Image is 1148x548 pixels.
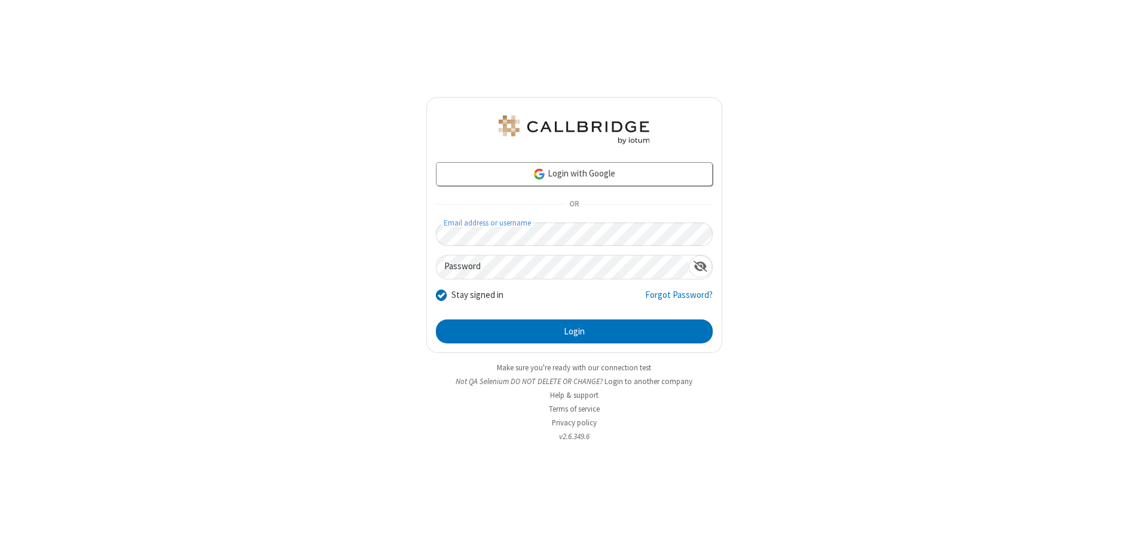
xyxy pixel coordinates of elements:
li: Not QA Selenium DO NOT DELETE OR CHANGE? [426,376,722,387]
a: Login with Google [436,162,713,186]
a: Forgot Password? [645,288,713,311]
img: QA Selenium DO NOT DELETE OR CHANGE [496,115,652,144]
button: Login [436,319,713,343]
a: Make sure you're ready with our connection test [497,363,651,373]
a: Help & support [550,390,599,400]
label: Stay signed in [451,288,503,302]
a: Terms of service [549,404,600,414]
li: v2.6.349.6 [426,431,722,442]
img: google-icon.png [533,168,546,181]
iframe: Chat [1118,517,1139,540]
input: Password [436,255,689,279]
button: Login to another company [604,376,692,387]
a: Privacy policy [552,418,597,428]
div: Show password [689,255,712,278]
span: OR [564,196,584,213]
input: Email address or username [436,223,713,246]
